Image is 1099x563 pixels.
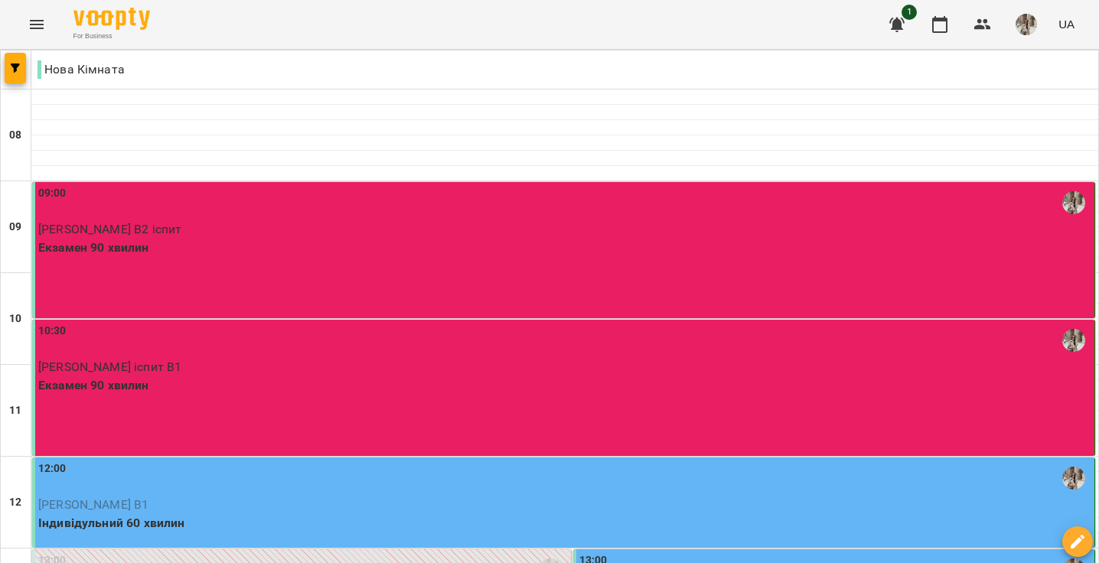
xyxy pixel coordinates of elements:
[9,402,21,419] h6: 11
[38,60,125,79] p: Нова Кімната
[38,222,181,236] span: [PERSON_NAME] В2 іспит
[9,219,21,236] h6: 09
[73,8,150,30] img: Voopty Logo
[38,514,1091,532] p: Індивідульний 60 хвилин
[902,5,917,20] span: 1
[73,31,150,41] span: For Business
[38,239,1091,257] p: Екзамен 90 хвилин
[38,323,67,340] label: 10:30
[38,497,148,512] span: [PERSON_NAME] В1
[1062,191,1085,214] img: Євгенія
[38,376,1091,395] p: Екзамен 90 хвилин
[9,311,21,327] h6: 10
[9,127,21,144] h6: 08
[38,360,181,374] span: [PERSON_NAME] іспит В1
[1062,329,1085,352] img: Євгенія
[1062,467,1085,490] img: Євгенія
[18,6,55,43] button: Menu
[38,460,67,477] label: 12:00
[1058,16,1075,32] span: UA
[38,185,67,202] label: 09:00
[9,494,21,511] h6: 12
[1052,10,1081,38] button: UA
[1016,14,1037,35] img: 23b19a708ca7626d3d57947eddedb384.jpeg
